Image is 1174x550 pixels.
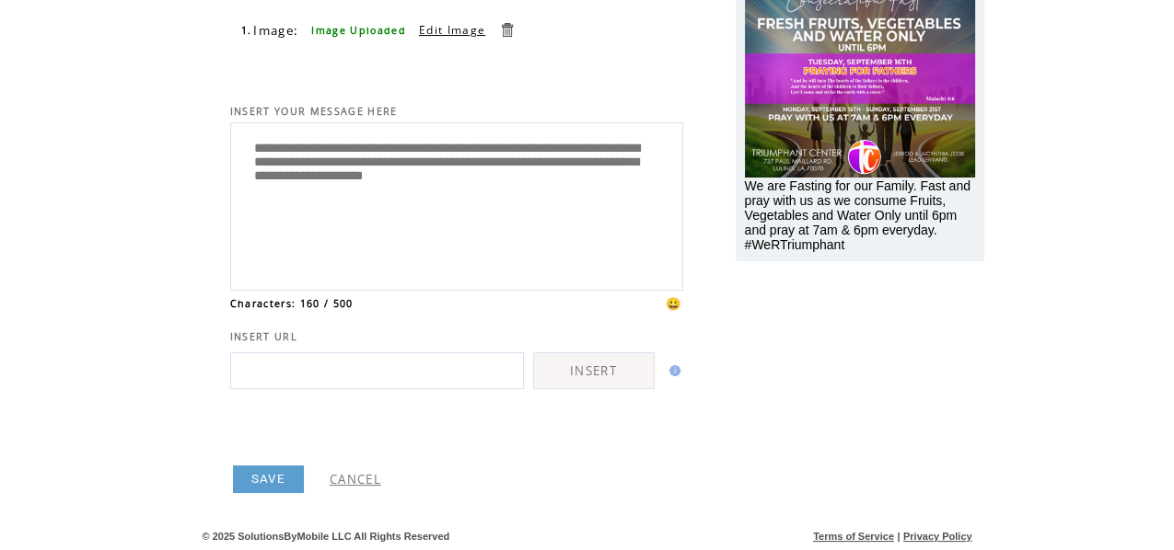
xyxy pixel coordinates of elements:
[241,24,252,37] span: 1.
[419,22,485,38] a: Edit Image
[230,105,398,118] span: INSERT YOUR MESSAGE HERE
[311,24,406,37] span: Image Uploaded
[666,295,682,312] span: 😀
[745,178,971,252] span: We are Fasting for our Family. Fast and pray with us as we consume Fruits, Vegetables and Water O...
[897,531,900,542] span: |
[330,471,381,487] a: CANCEL
[203,531,450,542] span: © 2025 SolutionsByMobile LLC All Rights Reserved
[498,21,516,39] a: Delete this item
[533,352,655,389] a: INSERT
[903,531,972,542] a: Privacy Policy
[813,531,894,542] a: Terms of Service
[230,330,297,343] span: INSERT URL
[664,365,680,376] img: help.gif
[253,22,298,39] span: Image:
[233,465,304,493] a: SAVE
[230,297,354,310] span: Characters: 160 / 500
